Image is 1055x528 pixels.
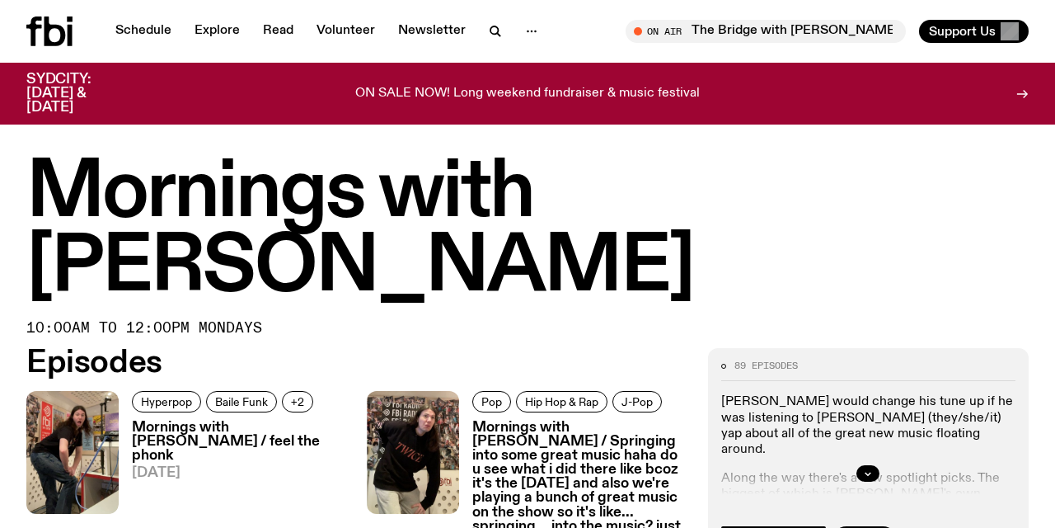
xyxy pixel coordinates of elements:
h3: SYDCITY: [DATE] & [DATE] [26,73,132,115]
a: Read [253,20,303,43]
a: Explore [185,20,250,43]
h1: Mornings with [PERSON_NAME] [26,157,1029,305]
a: Newsletter [388,20,476,43]
span: Support Us [929,24,996,39]
a: Volunteer [307,20,385,43]
button: On AirThe Bridge with [PERSON_NAME] [626,20,906,43]
p: ON SALE NOW! Long weekend fundraiser & music festival [355,87,700,101]
button: Support Us [919,20,1029,43]
a: Schedule [105,20,181,43]
span: 10:00am to 12:00pm mondays [26,322,262,335]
